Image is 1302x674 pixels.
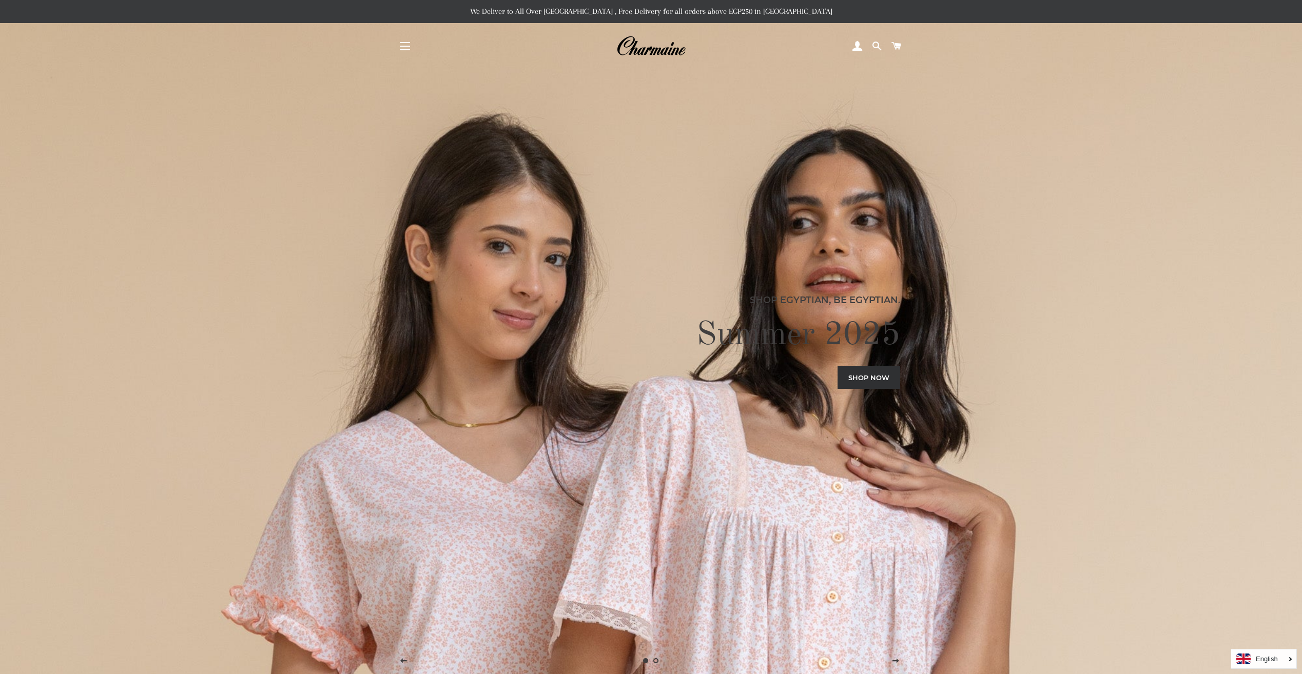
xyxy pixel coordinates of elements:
p: Shop Egyptian, Be Egyptian. [402,293,900,307]
button: Next slide [883,648,908,674]
button: Previous slide [391,648,416,674]
a: Load slide 2 [651,656,662,666]
i: English [1256,656,1278,662]
h2: Summer 2025 [402,315,900,356]
a: Shop now [838,366,900,389]
a: English [1236,653,1291,664]
a: Slide 1, current [641,656,651,666]
img: Charmaine Egypt [616,35,686,57]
